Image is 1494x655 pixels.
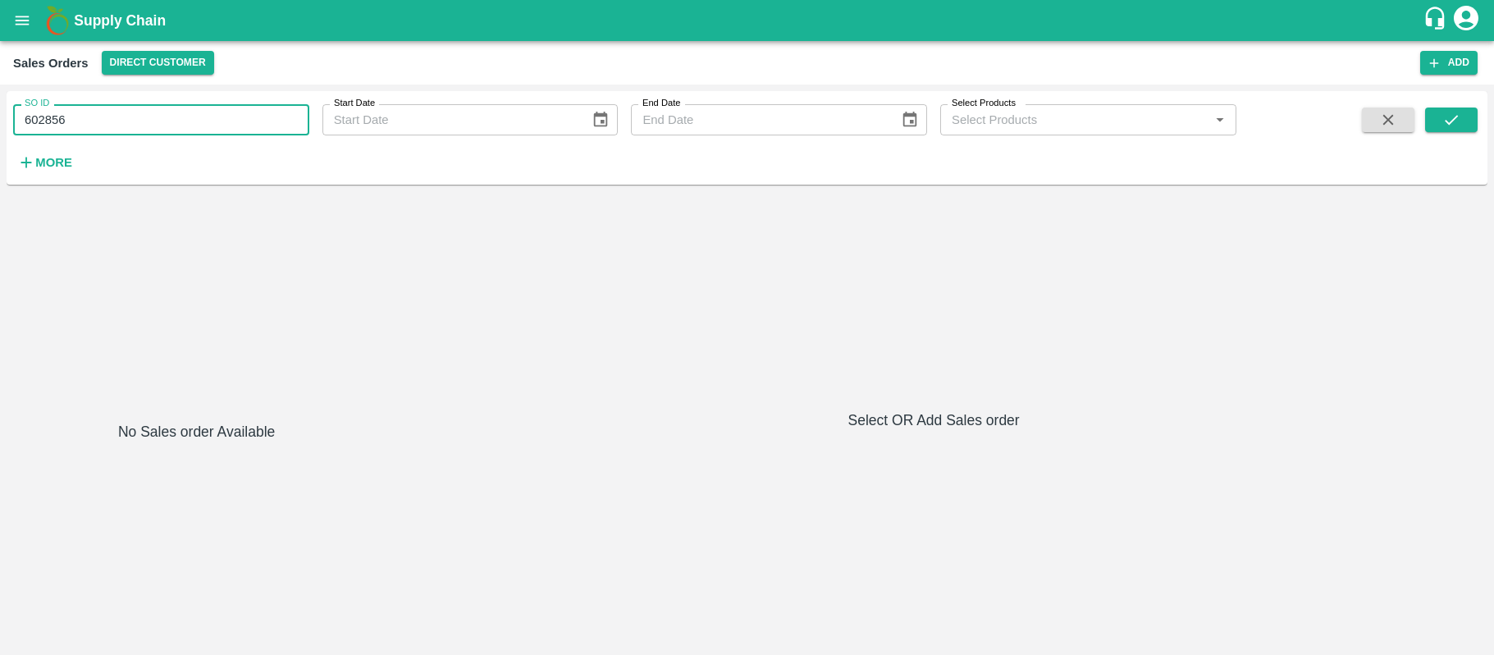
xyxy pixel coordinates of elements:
div: customer-support [1423,6,1451,35]
div: account of current user [1451,3,1481,38]
label: Select Products [952,97,1016,110]
a: Supply Chain [74,9,1423,32]
button: Choose date [894,104,925,135]
input: End Date [631,104,887,135]
button: More [13,149,76,176]
button: Choose date [585,104,616,135]
b: Supply Chain [74,12,166,29]
img: logo [41,4,74,37]
label: Start Date [334,97,375,110]
button: open drawer [3,2,41,39]
input: Start Date [322,104,578,135]
input: Select Products [945,109,1204,131]
button: Select DC [102,51,214,75]
h6: No Sales order Available [118,420,275,642]
strong: More [35,156,72,169]
button: Add [1420,51,1478,75]
label: End Date [642,97,680,110]
div: Sales Orders [13,53,89,74]
input: Enter SO ID [13,104,309,135]
h6: Select OR Add Sales order [386,409,1481,432]
label: SO ID [25,97,49,110]
button: Open [1209,109,1231,131]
